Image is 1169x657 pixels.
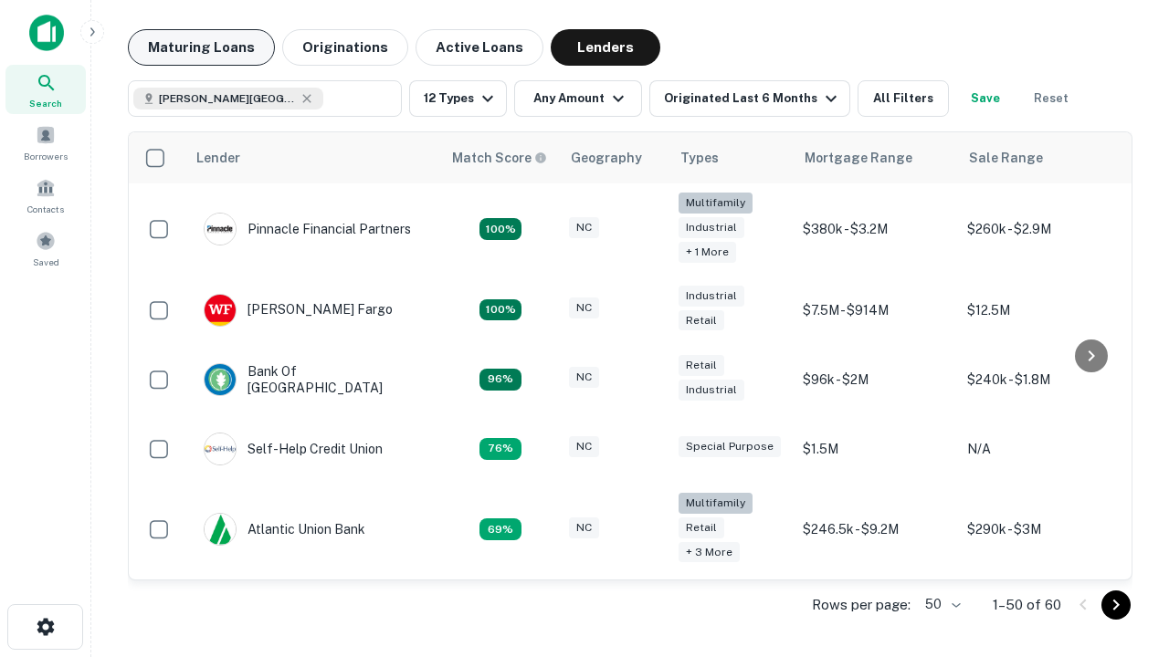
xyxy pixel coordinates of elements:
img: picture [205,214,236,245]
div: Matching Properties: 26, hasApolloMatch: undefined [479,218,521,240]
td: $260k - $2.9M [958,183,1122,276]
div: Industrial [679,380,744,401]
td: $12.5M [958,276,1122,345]
td: $290k - $3M [958,484,1122,576]
a: Contacts [5,171,86,220]
a: Search [5,65,86,114]
div: NC [569,217,599,238]
span: Borrowers [24,149,68,163]
div: Bank Of [GEOGRAPHIC_DATA] [204,363,423,396]
div: Atlantic Union Bank [204,513,365,546]
div: Sale Range [969,147,1043,169]
th: Mortgage Range [794,132,958,183]
span: Saved [33,255,59,269]
div: Pinnacle Financial Partners [204,213,411,245]
button: Lenders [551,29,660,66]
img: picture [205,433,236,464]
button: 12 Types [409,80,507,117]
div: 50 [918,591,964,618]
th: Geography [560,132,669,183]
div: Originated Last 6 Months [664,88,842,109]
a: Saved [5,224,86,273]
td: $96k - $2M [794,345,958,414]
iframe: Chat Widget [1078,453,1169,540]
div: Mortgage Range [805,147,912,169]
button: All Filters [858,80,949,117]
button: Any Amount [514,80,642,117]
img: capitalize-icon.png [29,15,64,51]
button: Originated Last 6 Months [649,80,850,117]
div: Lender [196,147,240,169]
div: Special Purpose [679,436,781,457]
span: [PERSON_NAME][GEOGRAPHIC_DATA], [GEOGRAPHIC_DATA] [159,90,296,107]
td: N/A [958,414,1122,484]
button: Save your search to get updates of matches that match your search criteria. [956,80,1015,117]
span: Search [29,96,62,110]
button: Originations [282,29,408,66]
h6: Match Score [452,148,543,168]
div: Geography [571,147,642,169]
button: Maturing Loans [128,29,275,66]
td: $1.5M [794,414,958,484]
div: Capitalize uses an advanced AI algorithm to match your search with the best lender. The match sco... [452,148,547,168]
div: Multifamily [679,493,753,514]
button: Reset [1022,80,1080,117]
th: Sale Range [958,132,1122,183]
div: Multifamily [679,193,753,214]
div: Retail [679,517,724,538]
div: NC [569,436,599,457]
div: NC [569,297,599,318]
div: Retail [679,355,724,376]
div: Retail [679,310,724,331]
td: $240k - $1.8M [958,345,1122,414]
div: + 3 more [679,542,740,563]
th: Capitalize uses an advanced AI algorithm to match your search with the best lender. The match sco... [441,132,560,183]
div: NC [569,517,599,538]
div: Matching Properties: 11, hasApolloMatch: undefined [479,438,521,460]
button: Active Loans [416,29,543,66]
td: $7.5M - $914M [794,276,958,345]
img: picture [205,364,236,395]
div: Industrial [679,286,744,307]
div: Types [680,147,719,169]
button: Go to next page [1101,590,1131,620]
img: picture [205,514,236,545]
div: [PERSON_NAME] Fargo [204,294,393,327]
div: + 1 more [679,242,736,263]
td: $380k - $3.2M [794,183,958,276]
div: Self-help Credit Union [204,433,383,465]
th: Types [669,132,794,183]
p: Rows per page: [812,594,911,616]
td: $246.5k - $9.2M [794,484,958,576]
p: 1–50 of 60 [993,594,1061,616]
th: Lender [185,132,441,183]
span: Contacts [27,202,64,216]
div: Matching Properties: 14, hasApolloMatch: undefined [479,369,521,391]
div: Matching Properties: 15, hasApolloMatch: undefined [479,299,521,321]
div: Industrial [679,217,744,238]
div: NC [569,367,599,388]
a: Borrowers [5,118,86,167]
img: picture [205,295,236,326]
div: Matching Properties: 10, hasApolloMatch: undefined [479,518,521,540]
